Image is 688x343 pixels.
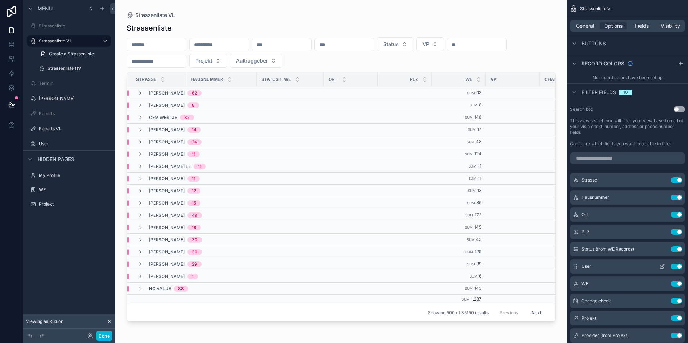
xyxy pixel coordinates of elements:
label: Strassenliste [39,23,109,29]
small: Sum [465,225,473,229]
span: Change check [544,77,580,82]
small: Sum [467,91,475,95]
a: Reports [27,108,111,119]
span: General [576,22,594,29]
a: Create a Strassenliste [36,48,111,60]
span: Record colors [581,60,624,67]
span: [PERSON_NAME] [149,261,185,267]
label: Configure which fields you want to be able to filter [570,141,671,147]
span: 11 [478,175,481,181]
label: Search box [570,106,593,112]
div: 62 [192,90,197,96]
span: Visibility [661,22,680,29]
span: 17 [477,127,481,132]
div: 11 [192,151,195,157]
span: 93 [476,90,481,95]
span: Cem Westje [149,115,177,120]
small: Sum [469,164,476,168]
span: [PERSON_NAME] [149,200,185,206]
label: My Profile [39,173,109,178]
span: Create a Strassenliste [49,51,94,57]
div: 29 [192,261,197,267]
a: WE [27,184,111,196]
small: Sum [467,238,475,242]
button: Done [96,331,112,341]
span: [PERSON_NAME] [149,188,185,194]
span: Strasse [136,77,156,82]
label: Projekt [39,201,109,207]
span: Change check [581,298,611,304]
small: Sum [465,115,473,119]
span: [PERSON_NAME] Le [149,164,191,169]
span: 11 [478,163,481,169]
small: Sum [465,287,473,291]
span: Filter fields [581,89,616,96]
span: Viewing as Rudion [26,319,63,324]
small: Sum [467,201,475,205]
label: Reports [39,111,109,116]
div: 30 [192,237,198,243]
label: Termin [39,81,109,86]
div: 49 [192,212,198,218]
div: 8 [192,102,195,108]
span: [PERSON_NAME] [149,127,185,133]
label: This view search box will filter your view based on all of your visible text, number, address or ... [570,118,685,135]
div: 11 [192,176,195,182]
small: Sum [468,128,476,132]
small: Sum [465,152,473,156]
div: 24 [192,139,197,145]
div: 12 [192,188,196,194]
a: [PERSON_NAME] [27,93,111,104]
label: Strassenliste VL [39,38,96,44]
span: 124 [474,151,481,156]
span: PLZ [410,77,418,82]
span: 145 [474,224,481,230]
span: [PERSON_NAME] [149,151,185,157]
span: Hausnummer [191,77,223,82]
span: [PERSON_NAME] [149,90,185,96]
small: Sum [469,177,476,180]
div: 30 [192,249,198,255]
span: 48 [476,139,481,144]
label: Reports VL [39,126,109,132]
a: My Profile [27,170,111,181]
a: Projekt [27,198,111,210]
small: Sum [467,262,475,266]
a: User [27,138,111,150]
label: [PERSON_NAME] [39,96,109,101]
span: 13 [477,188,481,193]
label: User [39,141,109,147]
a: Reports VL [27,123,111,134]
span: [PERSON_NAME] [149,237,185,243]
div: 1 [192,274,194,279]
span: 86 [476,200,481,205]
div: 11 [198,164,202,169]
span: Strasse [581,177,597,183]
span: Strassenliste VL [580,6,613,12]
span: Buttons [581,40,606,47]
span: 129 [475,249,481,254]
span: 143 [474,285,481,291]
small: Sum [462,297,470,301]
span: Fields [635,22,649,29]
span: VP [490,77,497,82]
label: Strassenliste HV [47,65,109,71]
small: Sum [465,213,473,217]
span: Options [604,22,623,29]
div: No record colors have been set up [567,72,688,83]
small: Sum [465,250,473,254]
small: Sum [467,140,475,144]
span: 43 [476,237,481,242]
small: Sum [470,274,477,278]
span: WE [465,77,472,82]
span: [PERSON_NAME] [149,249,185,255]
span: 148 [474,114,481,120]
span: Projekt [581,315,596,321]
span: Hausnummer [581,195,609,200]
small: Sum [468,189,476,193]
span: PLZ [581,229,590,235]
small: Sum [470,103,477,107]
div: 14 [192,127,196,133]
span: [PERSON_NAME] [149,212,185,218]
span: No value [149,286,171,292]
